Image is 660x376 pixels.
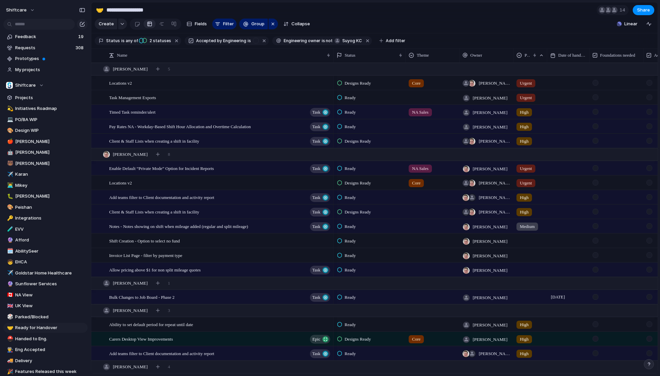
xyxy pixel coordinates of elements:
span: Ability to set default period for repeat until date [109,320,193,328]
span: Core [412,336,420,343]
span: High [520,350,529,357]
button: 🎨 [6,127,13,134]
span: [PERSON_NAME] [113,280,148,287]
span: Urgent [520,180,532,186]
span: is [121,38,125,44]
span: [PERSON_NAME] , [PERSON_NAME] [479,80,510,87]
span: shiftcare [6,7,27,13]
div: 🐻[PERSON_NAME] [3,158,88,169]
a: 🔮Sunflower Services [3,279,88,289]
span: Notes - Notes showing on shift when mileage added (regular and split mileage) [109,222,248,230]
span: High [520,336,529,343]
span: [PERSON_NAME] [473,166,507,172]
span: Initiatives Roadmap [15,105,85,112]
button: isnot [320,37,334,45]
span: Goldstar Home Healthcare [15,270,85,277]
div: ✈️Karan [3,169,88,179]
div: ✈️ [7,269,12,277]
a: Prototypes [3,54,88,64]
a: 🔮Afford [3,235,88,245]
button: 2 statuses [138,37,172,45]
span: EVV [15,226,85,233]
span: Epic [312,335,320,344]
span: Collapse [291,21,310,27]
a: 👨‍💻Mikey [3,180,88,191]
span: [PERSON_NAME] [473,336,507,343]
span: [PERSON_NAME] [473,238,507,245]
span: is [248,38,251,44]
div: ✈️ [7,171,12,178]
button: Add filter [375,36,409,46]
a: 🤝Ready for Handover [3,323,88,333]
span: [PERSON_NAME] , [PERSON_NAME] [479,180,510,186]
span: [DATE] [549,293,567,301]
span: Task Management Exports [109,93,156,101]
span: Task [312,222,320,231]
span: Add teams filter to Client documentation and activity report [109,193,214,201]
span: Ready [345,238,356,244]
button: 🎨 [6,204,13,211]
button: 🎲 [6,314,13,320]
span: Mikey [15,182,85,189]
div: 🐛 [7,193,12,200]
span: Ready [345,350,356,357]
span: 2 [148,38,153,43]
span: Features Released this week [15,368,85,375]
button: Suyog KC [333,37,363,45]
button: Shiftcare [3,80,88,90]
span: Shift Creation - Option to select no fund [109,237,180,244]
span: UK View [15,302,85,309]
span: Core [412,180,420,186]
span: [PERSON_NAME] [15,160,85,167]
span: Handed to Eng. [15,336,85,342]
button: ✈️ [6,171,13,178]
div: 💻PO/BA WIP [3,115,88,125]
span: Urgent [520,80,532,87]
span: Task [312,293,320,302]
a: 🗓️AbilitySeer [3,246,88,256]
span: Add teams filter to Client documentation and activity report [109,349,214,357]
button: 🔮 [6,237,13,243]
a: 🍎[PERSON_NAME] [3,137,88,147]
span: Ready [345,267,356,273]
span: statuses [148,38,171,44]
span: any of [125,38,138,44]
span: Share [637,7,650,13]
span: Client & Staff Lists when creating a shift in facility [109,137,199,145]
span: Fields [195,21,207,27]
span: Ready [345,194,356,201]
button: Task [310,349,330,358]
span: Suyog KC [342,38,362,44]
div: 🔑 [7,214,12,222]
span: 14 [620,7,627,13]
span: High [520,109,529,116]
button: Task [310,137,330,146]
button: 🧪 [6,226,13,233]
a: 🔑Integrations [3,213,88,223]
span: Priority [525,52,530,59]
a: 🎲Parked/Blocked [3,312,88,322]
button: 💻 [6,116,13,123]
span: Locations v2 [109,79,132,87]
span: Task [312,207,320,217]
button: Collapse [281,19,313,29]
span: Requests [15,45,73,51]
span: Carers Desktop View Improvements [109,335,173,343]
div: 🧒 [7,258,12,266]
span: Task [312,137,320,146]
span: Designs Ready [345,80,371,87]
span: EHCA [15,259,85,265]
span: Shiftcare [15,82,36,89]
span: [PERSON_NAME] [15,138,85,145]
span: Group [251,21,264,27]
span: [PERSON_NAME] [113,364,148,370]
button: 🔮 [6,281,13,287]
span: Designs Ready [345,209,371,215]
span: Status [345,52,355,59]
div: 🎲 [7,313,12,321]
div: ⛑️ [7,335,12,343]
